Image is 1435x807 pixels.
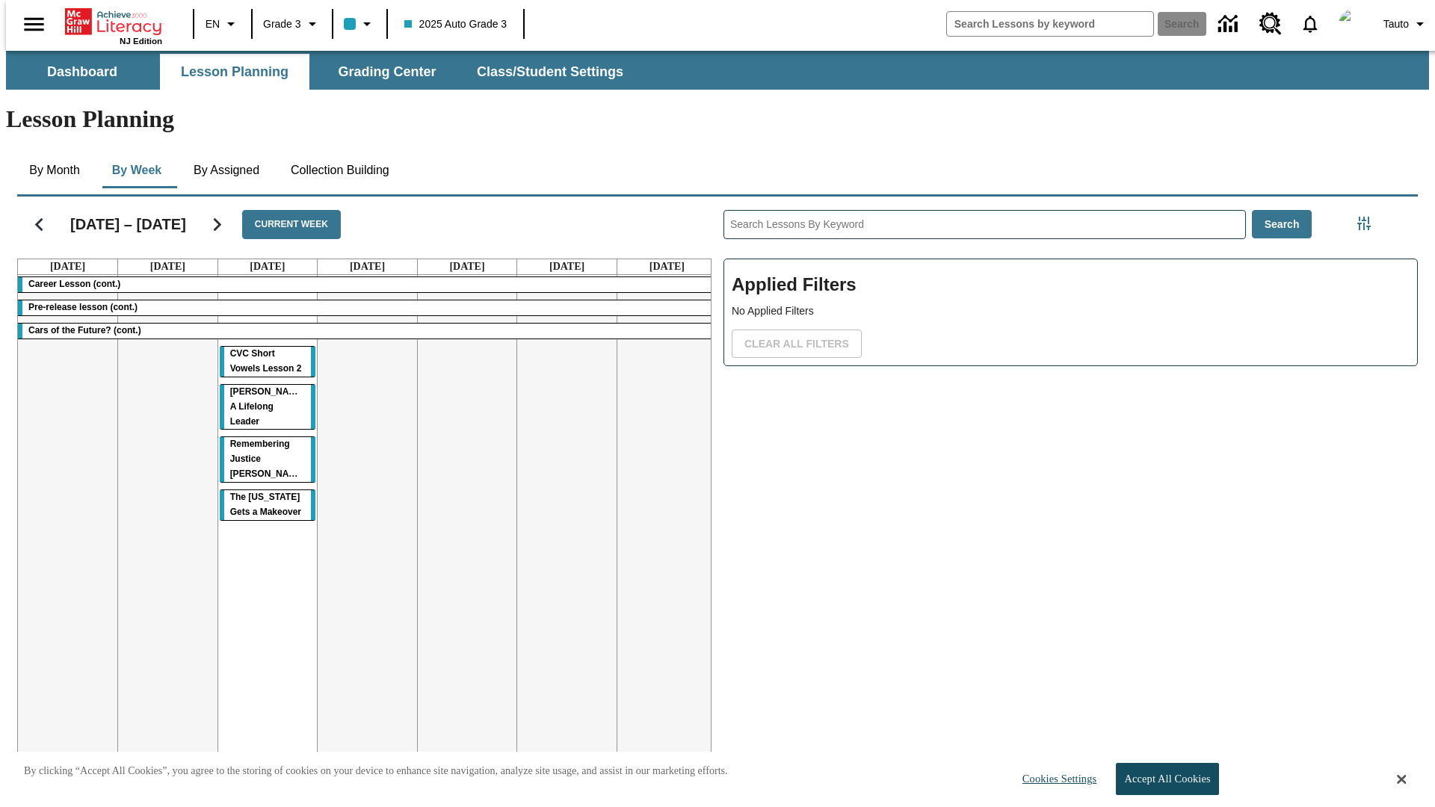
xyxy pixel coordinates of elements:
[6,54,637,90] div: SubNavbar
[220,347,316,377] div: CVC Short Vowels Lesson 2
[404,16,507,32] span: 2025 Auto Grade 3
[1349,208,1379,238] button: Filters Side menu
[242,210,341,239] button: Current Week
[230,439,306,479] span: Remembering Justice O'Connor
[1009,764,1102,794] button: Cookies Settings
[712,191,1418,777] div: Search
[279,152,401,188] button: Collection Building
[723,259,1418,366] div: Applied Filters
[220,490,316,520] div: The Missouri Gets a Makeover
[120,37,162,46] span: NJ Edition
[28,279,120,289] span: Career Lesson (cont.)
[147,259,188,274] a: October 14, 2025
[477,64,623,81] span: Class/Student Settings
[182,152,271,188] button: By Assigned
[230,348,302,374] span: CVC Short Vowels Lesson 2
[1291,4,1330,43] a: Notifications
[7,54,157,90] button: Dashboard
[65,7,162,37] a: Home
[20,205,58,244] button: Previous
[1116,763,1218,795] button: Accept All Cookies
[1339,9,1368,39] img: avatar image
[732,303,1410,319] p: No Applied Filters
[947,12,1153,36] input: search field
[17,152,92,188] button: By Month
[5,191,712,777] div: Calendar
[724,211,1245,238] input: Search Lessons By Keyword
[6,105,1429,133] h1: Lesson Planning
[198,205,236,244] button: Next
[230,386,309,427] span: Dianne Feinstein: A Lifelong Leader
[28,325,141,336] span: Cars of the Future? (cont.)
[70,215,186,233] h2: [DATE] – [DATE]
[28,302,138,312] span: Pre-release lesson (cont.)
[220,385,316,430] div: Dianne Feinstein: A Lifelong Leader
[263,16,301,32] span: Grade 3
[646,259,688,274] a: October 19, 2025
[312,54,462,90] button: Grading Center
[65,5,162,46] div: Home
[24,764,728,779] p: By clicking “Accept All Cookies”, you agree to the storing of cookies on your device to enhance s...
[1209,4,1250,45] a: Data Center
[1330,4,1377,43] button: Select a new avatar
[1383,16,1409,32] span: Tauto
[257,10,327,37] button: Grade: Grade 3, Select a grade
[546,259,587,274] a: October 18, 2025
[338,64,436,81] span: Grading Center
[18,277,717,292] div: Career Lesson (cont.)
[220,437,316,482] div: Remembering Justice O'Connor
[18,324,717,338] div: Cars of the Future? (cont.)
[247,259,288,274] a: October 15, 2025
[347,259,388,274] a: October 16, 2025
[230,492,301,517] span: The Missouri Gets a Makeover
[12,2,56,46] button: Open side menu
[1377,10,1435,37] button: Profile/Settings
[99,152,174,188] button: By Week
[446,259,487,274] a: October 17, 2025
[181,64,288,81] span: Lesson Planning
[465,54,635,90] button: Class/Student Settings
[206,16,220,32] span: EN
[1397,773,1406,786] button: Close
[1252,210,1312,239] button: Search
[160,54,309,90] button: Lesson Planning
[732,267,1410,303] h2: Applied Filters
[338,10,382,37] button: Class color is light blue. Change class color
[18,300,717,315] div: Pre-release lesson (cont.)
[1250,4,1291,44] a: Resource Center, Will open in new tab
[6,51,1429,90] div: SubNavbar
[47,259,88,274] a: October 13, 2025
[199,10,247,37] button: Language: EN, Select a language
[47,64,117,81] span: Dashboard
